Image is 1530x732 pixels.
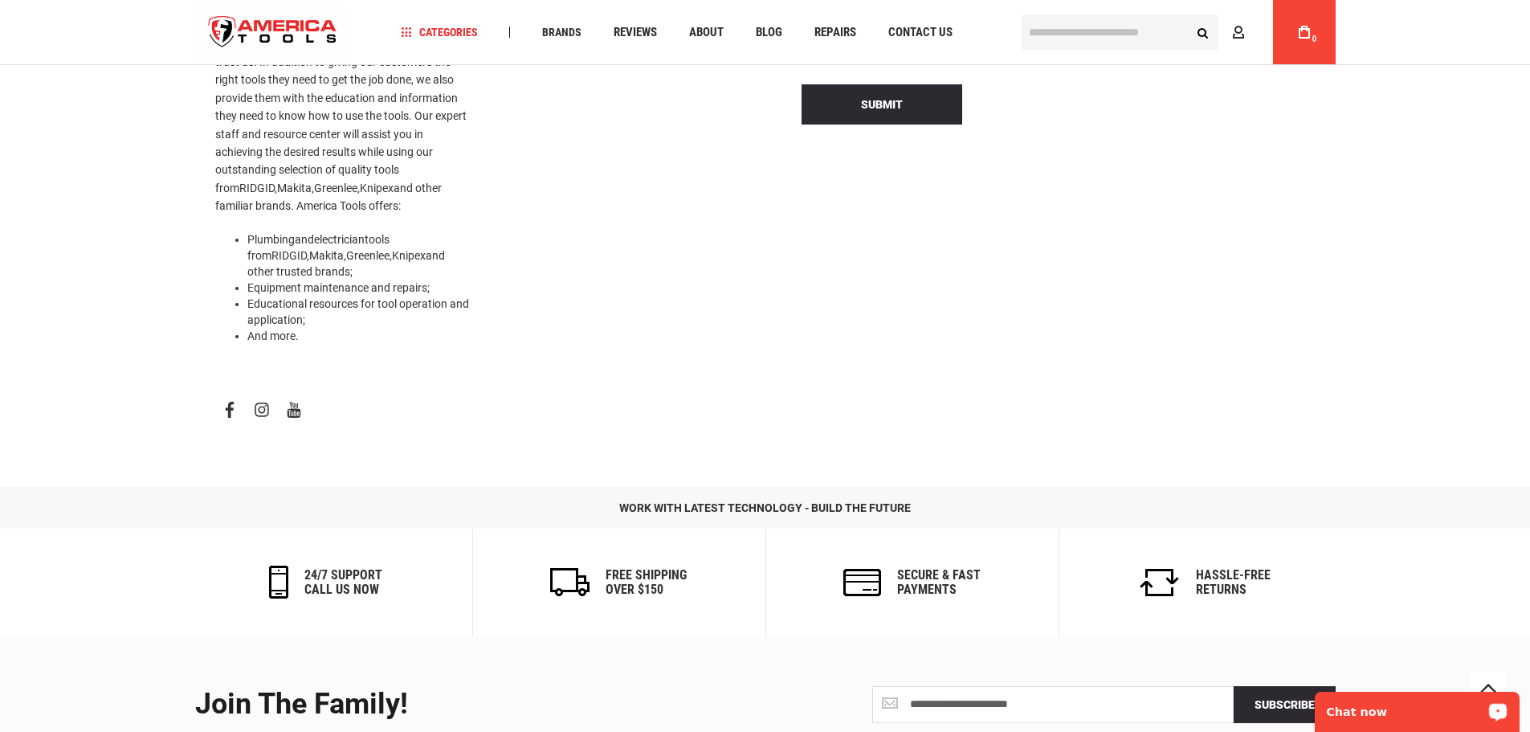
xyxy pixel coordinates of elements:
span: Submit [861,98,903,111]
a: RIDGID [271,249,307,262]
a: Brands [535,22,589,43]
a: Makita [309,249,344,262]
a: Makita [277,182,312,194]
span: Subscribe [1255,698,1315,711]
h6: 24/7 support call us now [304,568,382,596]
span: Blog [756,27,782,39]
a: Greenlee [314,182,357,194]
span: Brands [542,27,581,38]
a: Knipex [392,249,426,262]
h6: secure & fast payments [897,568,981,596]
a: Plumbing [247,233,295,246]
span: Repairs [814,27,856,39]
a: Categories [394,22,485,43]
span: Reviews [614,27,657,39]
span: About [689,27,724,39]
a: Knipex [360,182,394,194]
li: and tools from , , , and other trusted brands; [247,231,472,280]
div: Join the Family! [195,689,753,721]
a: Equipment maintenance and repairs [247,281,427,294]
li: And more. [247,328,472,344]
button: Subscribe [1234,686,1336,723]
button: Search [1188,17,1218,47]
img: America Tools [195,2,351,63]
a: Blog [749,22,789,43]
li: Educational resources for tool operation and application; [247,296,472,328]
a: Greenlee [346,249,390,262]
span: Categories [401,27,478,38]
a: store logo [195,2,351,63]
span: 0 [1312,35,1317,43]
iframe: LiveChat chat widget [1304,681,1530,732]
a: Repairs [807,22,863,43]
span: Contact Us [888,27,953,39]
a: About [682,22,731,43]
a: Contact Us [881,22,960,43]
a: RIDGID [239,182,275,194]
h6: Hassle-Free Returns [1196,568,1271,596]
h6: Free Shipping Over $150 [606,568,687,596]
li: ; [247,280,472,296]
a: electrician [314,233,365,246]
a: Reviews [606,22,664,43]
button: Submit [802,84,962,125]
